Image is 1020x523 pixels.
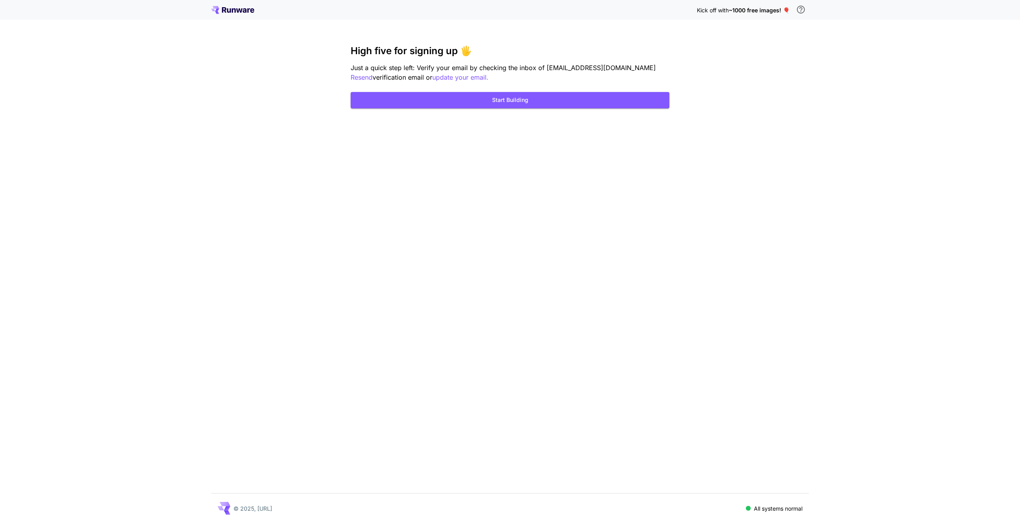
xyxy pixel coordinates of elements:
[351,72,373,82] button: Resend
[373,73,432,81] span: verification email or
[233,504,272,513] p: © 2025, [URL]
[729,7,790,14] span: ~1000 free images! 🎈
[351,64,656,72] span: Just a quick step left: Verify your email by checking the inbox of [EMAIL_ADDRESS][DOMAIN_NAME]
[697,7,729,14] span: Kick off with
[432,72,488,82] button: update your email.
[351,45,669,57] h3: High five for signing up 🖐️
[793,2,809,18] button: In order to qualify for free credit, you need to sign up with a business email address and click ...
[351,92,669,108] button: Start Building
[754,504,802,513] p: All systems normal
